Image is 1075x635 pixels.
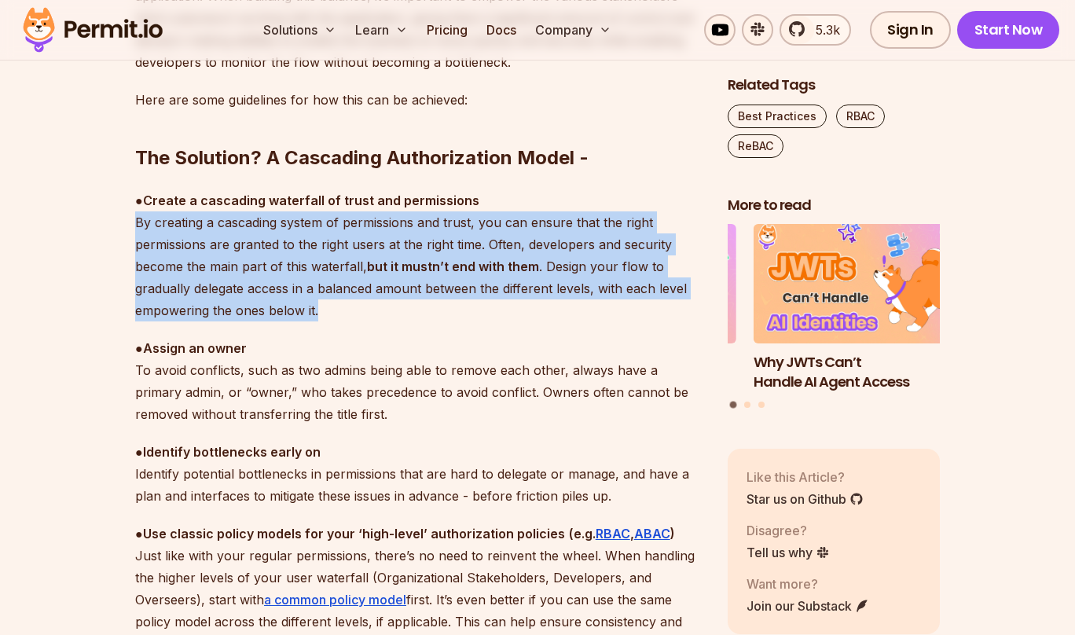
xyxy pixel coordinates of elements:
span: 5.3k [806,20,840,39]
img: Permit logo [16,3,170,57]
p: Like this Article? [747,468,864,486]
a: Sign In [870,11,951,49]
a: Docs [480,14,523,46]
h3: Why JWTs Can’t Handle AI Agent Access [754,353,966,392]
li: 3 of 3 [524,225,736,392]
strong: Create a cascading waterfall of trust and permissions [143,193,479,208]
button: Learn [349,14,414,46]
a: Best Practices [728,105,827,128]
p: ● To avoid conflicts, such as two admins being able to remove each other, always have a primary a... [135,337,703,425]
button: Go to slide 3 [758,402,765,409]
p: Want more? [747,574,869,593]
p: Disagree? [747,521,830,540]
strong: but it mustn’t end with them [367,259,539,274]
a: ABAC [634,526,670,541]
button: Solutions [257,14,343,46]
a: ReBAC [728,134,783,158]
strong: Assign an owner [143,340,247,356]
a: RBAC [596,526,630,541]
p: Here are some guidelines for how this can be achieved: [135,89,703,111]
a: Start Now [957,11,1060,49]
div: Posts [728,225,940,411]
strong: ) [670,526,675,541]
h2: Related Tags [728,75,940,95]
a: Star us on Github [747,490,864,508]
a: 5.3k [780,14,851,46]
a: Tell us why [747,543,830,562]
h2: More to read [728,196,940,215]
a: Join our Substack [747,596,869,615]
li: 1 of 3 [754,225,966,392]
strong: Use classic policy models for your ‘high-level’ authorization policies [143,526,565,541]
strong: Identify bottlenecks early on [143,444,321,460]
img: Why JWTs Can’t Handle AI Agent Access [754,225,966,344]
img: Implementing Multi-Tenant RBAC in Nuxt.js [524,225,736,344]
h2: The Solution? A Cascading Authorization Model - [135,83,703,171]
p: ● Identify potential bottlenecks in permissions that are hard to delegate or manage, and have a p... [135,441,703,507]
strong: , [630,526,634,541]
button: Go to slide 2 [744,402,750,409]
strong: (e.g. [569,526,596,541]
button: Company [529,14,618,46]
a: a common policy model [264,592,406,607]
a: RBAC [836,105,885,128]
a: Pricing [420,14,474,46]
button: Go to slide 1 [730,402,737,409]
p: ● By creating a cascading system of permissions and trust, you can ensure that the right permissi... [135,189,703,321]
h3: Implementing Multi-Tenant RBAC in Nuxt.js [524,353,736,392]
